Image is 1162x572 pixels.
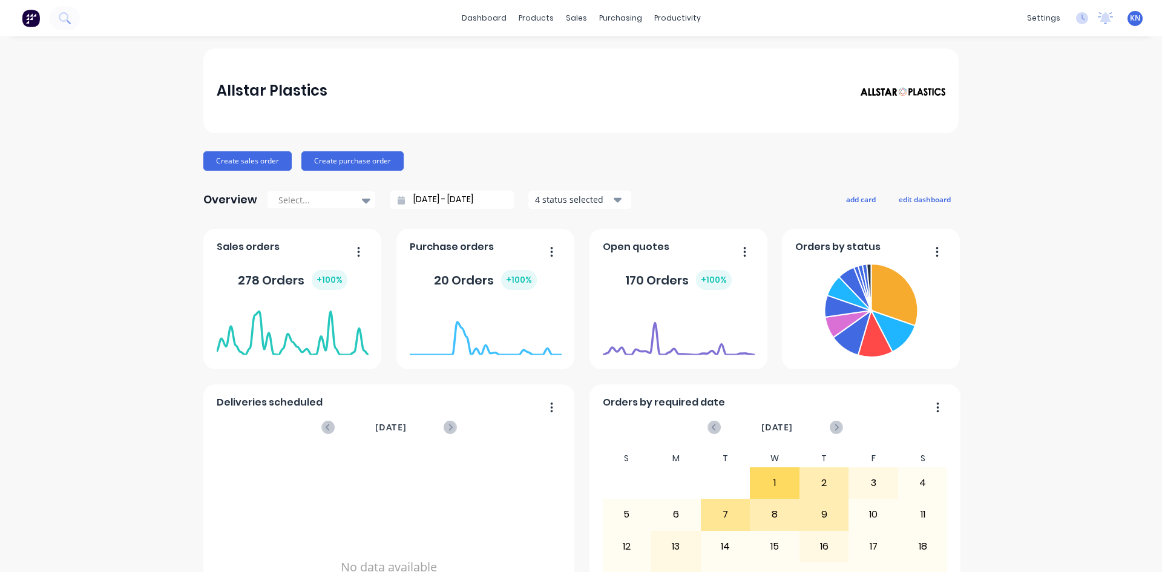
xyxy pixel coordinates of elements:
span: Orders by status [795,240,881,254]
div: M [651,450,701,467]
div: 15 [750,531,799,562]
div: + 100 % [501,270,537,290]
span: KN [1130,13,1140,24]
div: 10 [849,499,898,530]
button: add card [838,191,884,207]
div: S [898,450,948,467]
button: Create purchase order [301,151,404,171]
button: Create sales order [203,151,292,171]
div: T [799,450,849,467]
div: 8 [750,499,799,530]
span: Orders by required date [603,395,725,410]
div: settings [1021,9,1066,27]
div: + 100 % [312,270,347,290]
div: Overview [203,188,257,212]
div: 18 [899,531,947,562]
button: 4 status selected [528,191,631,209]
div: 4 status selected [535,193,611,206]
div: 20 Orders [434,270,537,290]
div: 1 [750,468,799,498]
div: 9 [800,499,849,530]
div: 7 [701,499,750,530]
div: 3 [849,468,898,498]
div: 12 [603,531,651,562]
span: [DATE] [375,421,407,434]
div: products [513,9,560,27]
div: sales [560,9,593,27]
div: 4 [899,468,947,498]
div: 170 Orders [625,270,732,290]
div: 6 [652,499,700,530]
span: [DATE] [761,421,793,434]
div: W [750,450,799,467]
a: dashboard [456,9,513,27]
div: 14 [701,531,750,562]
span: Sales orders [217,240,280,254]
div: 13 [652,531,700,562]
div: T [701,450,750,467]
div: 17 [849,531,898,562]
img: Factory [22,9,40,27]
div: 278 Orders [238,270,347,290]
span: Purchase orders [410,240,494,254]
button: edit dashboard [891,191,959,207]
span: Open quotes [603,240,669,254]
div: productivity [648,9,707,27]
div: 11 [899,499,947,530]
div: + 100 % [696,270,732,290]
div: purchasing [593,9,648,27]
div: 2 [800,468,849,498]
div: S [602,450,652,467]
div: 16 [800,531,849,562]
div: F [849,450,898,467]
div: Allstar Plastics [217,79,327,103]
img: Allstar Plastics [861,87,945,97]
div: 5 [603,499,651,530]
span: Deliveries scheduled [217,395,323,410]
